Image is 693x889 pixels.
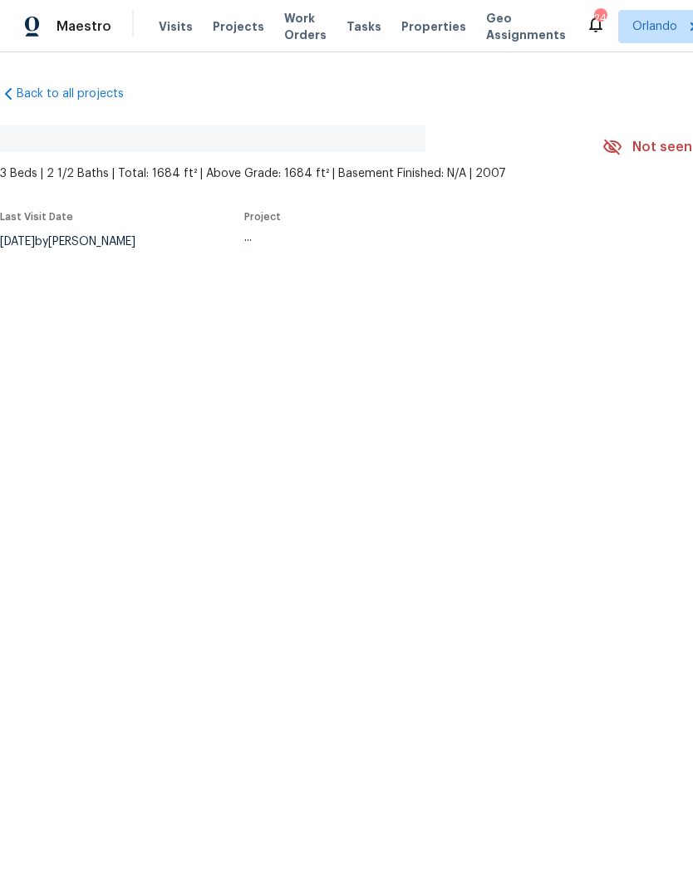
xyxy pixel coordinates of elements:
[57,18,111,35] span: Maestro
[401,18,466,35] span: Properties
[159,18,193,35] span: Visits
[244,212,281,222] span: Project
[213,18,264,35] span: Projects
[486,10,566,43] span: Geo Assignments
[632,18,677,35] span: Orlando
[594,10,606,27] div: 24
[346,21,381,32] span: Tasks
[284,10,327,43] span: Work Orders
[244,232,563,243] div: ...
